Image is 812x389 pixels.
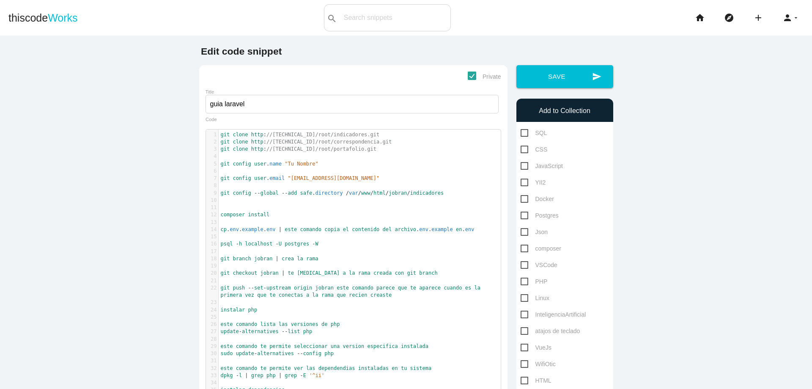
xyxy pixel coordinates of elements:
span: comando [236,321,258,327]
span: env [465,226,475,232]
span: list [288,328,300,334]
div: 28 [206,336,218,343]
span: | [279,372,282,378]
span: | [282,270,285,276]
span: la [349,270,355,276]
span: te [260,343,266,349]
span: VueJs [521,342,551,353]
div: 5 [206,160,218,168]
span: git [221,270,230,276]
span: git [407,270,416,276]
a: thiscodeWorks [8,4,78,31]
span: InteligenciaArtificial [521,309,586,320]
div: 16 [206,240,218,248]
span: -- [248,285,254,291]
span: creaste [370,292,392,298]
span: h [239,241,242,247]
span: user [254,175,266,181]
span: te [288,270,294,276]
span: tu [401,365,407,371]
span: git [221,132,230,138]
span: contenido [352,226,379,232]
span: global [260,190,278,196]
span: creada [373,270,392,276]
span: este [221,321,233,327]
span: -- [282,190,288,196]
span: git [221,190,230,196]
span: version [343,343,365,349]
div: 33 [206,372,218,379]
span: origin [294,285,312,291]
span: las [279,321,288,327]
span: archivo [395,226,417,232]
span: / [386,190,389,196]
span: Postgres [521,210,559,221]
div: 1 [206,131,218,138]
div: 27 [206,328,218,335]
span: copia [324,226,340,232]
span: crea [282,256,294,262]
div: 21 [206,277,218,284]
span: env [419,226,428,232]
span: / [346,190,349,196]
span: git [221,139,230,145]
span: sudo [221,350,233,356]
span: es [465,285,471,291]
span: lista [260,321,275,327]
span: - [254,350,257,356]
span: | [276,256,279,262]
span: la [297,256,303,262]
span: instaladas [358,365,389,371]
span: email [269,175,285,181]
span: //[TECHNICAL_ID]/root/correspondencia.git [266,139,392,145]
span: YII2 [521,177,546,188]
span: config [233,190,251,196]
span: rama [321,292,334,298]
span: : [221,139,392,145]
span: config [233,161,251,167]
span: alternatives [242,328,279,334]
span: permite [269,343,291,349]
span: ver [294,365,303,371]
span: las [306,365,315,371]
span: que [398,285,407,291]
div: 15 [206,233,218,240]
div: 10 [206,197,218,204]
div: 25 [206,314,218,321]
span: dependendias [318,365,355,371]
span: composer [521,243,561,254]
span: [MEDICAL_DATA] [297,270,340,276]
span: que [337,292,346,298]
span: rama [358,270,370,276]
div: 3 [206,146,218,153]
span: install [248,212,270,218]
h6: Add to Collection [521,107,609,115]
div: 14 [206,226,218,233]
span: http [251,139,263,145]
span: especifica [367,343,398,349]
div: 11 [206,204,218,211]
i: search [327,5,337,32]
div: 34 [206,379,218,386]
i: home [695,4,705,31]
span: http [251,146,263,152]
span: php [266,372,276,378]
i: person [782,4,793,31]
span: cp [221,226,227,232]
span: -- [254,190,260,196]
span: git [221,146,230,152]
span: comando [236,343,258,349]
div: 9 [206,190,218,197]
span: / [407,190,410,196]
span: php [248,307,258,313]
span: - [276,241,279,247]
span: conectas [279,292,303,298]
span: te [410,285,416,291]
span: //[TECHNICAL_ID]/root/indicadores.git [266,132,379,138]
i: explore [724,4,734,31]
button: search [324,5,340,31]
span: este [221,343,233,349]
span: update [221,328,239,334]
span: checkout [233,270,257,276]
span: W [315,241,318,247]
